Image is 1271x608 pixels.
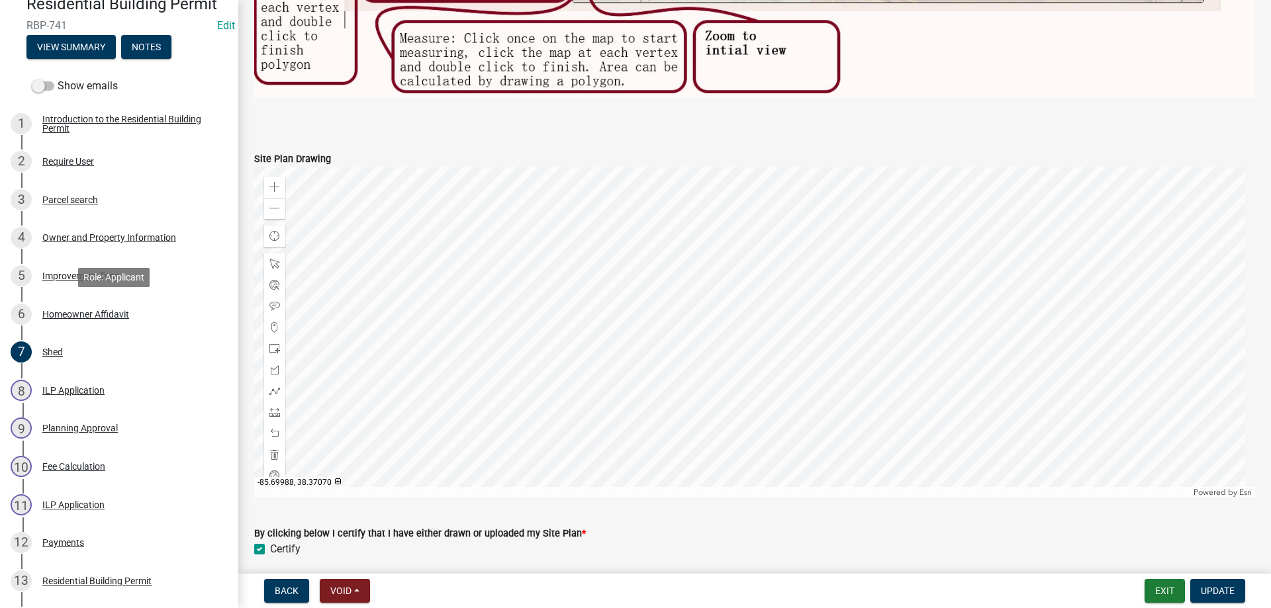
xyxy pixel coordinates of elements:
div: Zoom out [264,198,285,219]
div: 9 [11,417,32,439]
div: Owner and Property Information [42,233,176,242]
div: 2 [11,151,32,172]
div: 12 [11,532,32,553]
label: Site Plan Drawing [254,155,331,164]
wm-modal-confirm: Notes [121,42,171,53]
div: Zoom in [264,177,285,198]
div: Improvement Type [42,271,119,281]
button: View Summary [26,35,116,59]
label: By clicking below I certify that I have either drawn or uploaded my Site Plan [254,529,586,539]
div: Shed [42,347,63,357]
label: Certify [270,541,301,557]
div: Find my location [264,226,285,247]
div: Powered by [1190,487,1255,498]
span: RBP-741 [26,19,212,32]
wm-modal-confirm: Edit Application Number [217,19,235,32]
button: Update [1190,579,1245,603]
button: Void [320,579,370,603]
div: 6 [11,304,32,325]
a: Esri [1239,488,1252,497]
div: Planning Approval [42,423,118,433]
div: 8 [11,380,32,401]
span: Void [330,586,352,596]
div: 4 [11,227,32,248]
div: ILP Application [42,500,105,509]
div: Role: Applicant [78,268,150,287]
div: Introduction to the Residential Building Permit [42,114,217,133]
span: Update [1201,586,1235,596]
div: Parcel search [42,195,98,204]
button: Notes [121,35,171,59]
div: Homeowner Affidavit [42,310,129,319]
a: Edit [217,19,235,32]
button: Back [264,579,309,603]
div: 3 [11,189,32,210]
div: Residential Building Permit [42,576,152,586]
div: Payments [42,538,84,547]
div: 10 [11,456,32,477]
div: Require User [42,157,94,166]
div: Fee Calculation [42,462,105,471]
span: Back [275,586,299,596]
div: 7 [11,341,32,363]
wm-modal-confirm: Summary [26,42,116,53]
div: ILP Application [42,386,105,395]
div: 5 [11,265,32,286]
label: Show emails [32,78,118,94]
div: 1 [11,113,32,134]
div: 13 [11,570,32,591]
button: Exit [1145,579,1185,603]
div: 11 [11,494,32,515]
